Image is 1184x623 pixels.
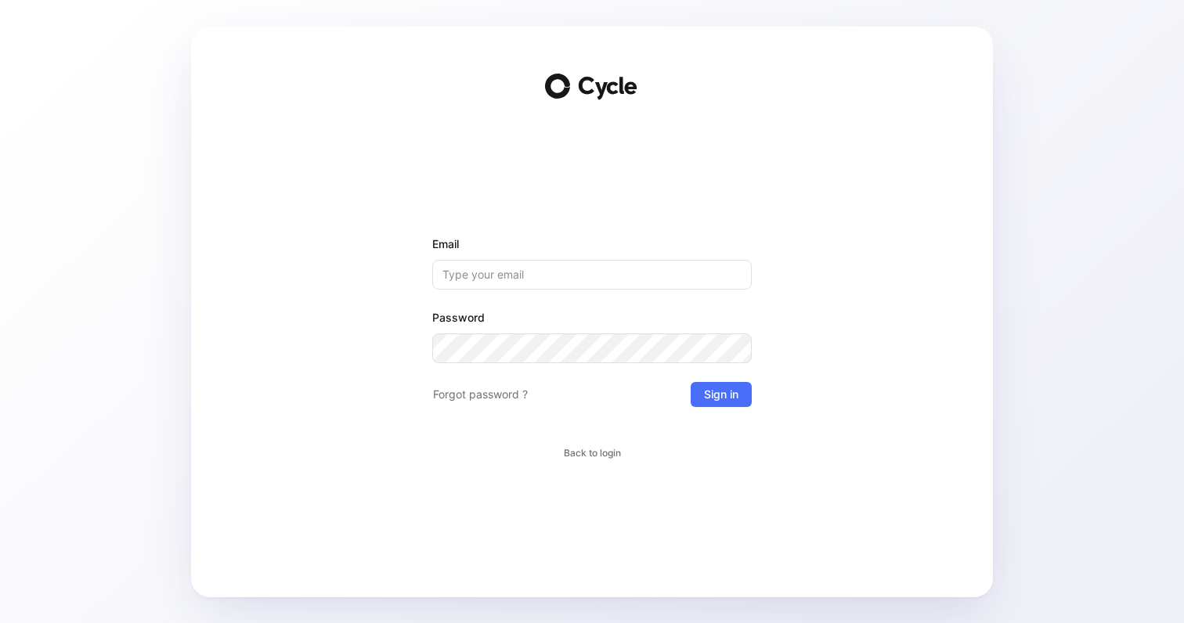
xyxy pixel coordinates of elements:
[432,235,752,254] label: Email
[432,260,752,290] input: Type your email
[564,445,621,461] span: Back to login
[563,445,622,462] button: Back to login
[433,385,528,404] span: Forgot password ?
[432,382,529,407] button: Forgot password ?
[432,308,752,327] label: Password
[704,385,738,404] span: Sign in
[691,382,752,407] button: Sign in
